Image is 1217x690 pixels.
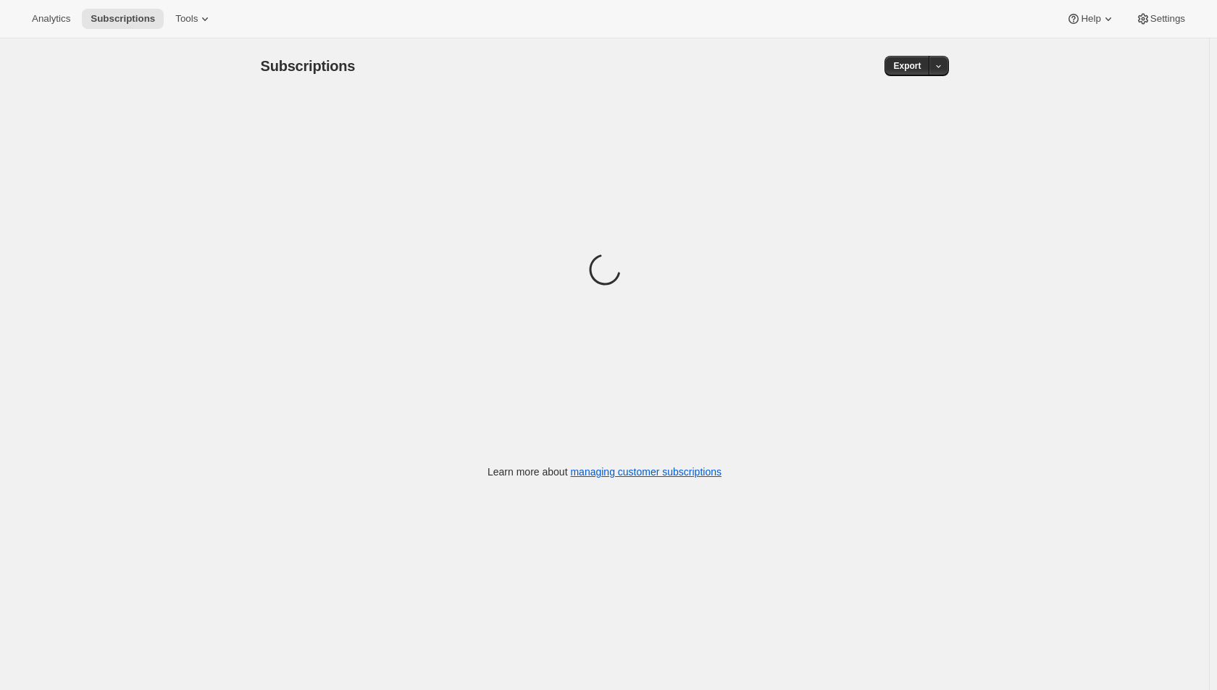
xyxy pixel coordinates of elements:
[570,466,722,478] a: managing customer subscriptions
[1058,9,1124,29] button: Help
[167,9,221,29] button: Tools
[1127,9,1194,29] button: Settings
[91,13,155,25] span: Subscriptions
[1081,13,1100,25] span: Help
[1150,13,1185,25] span: Settings
[893,60,921,72] span: Export
[488,465,722,479] p: Learn more about
[884,56,929,76] button: Export
[32,13,70,25] span: Analytics
[261,58,356,74] span: Subscriptions
[23,9,79,29] button: Analytics
[175,13,198,25] span: Tools
[82,9,164,29] button: Subscriptions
